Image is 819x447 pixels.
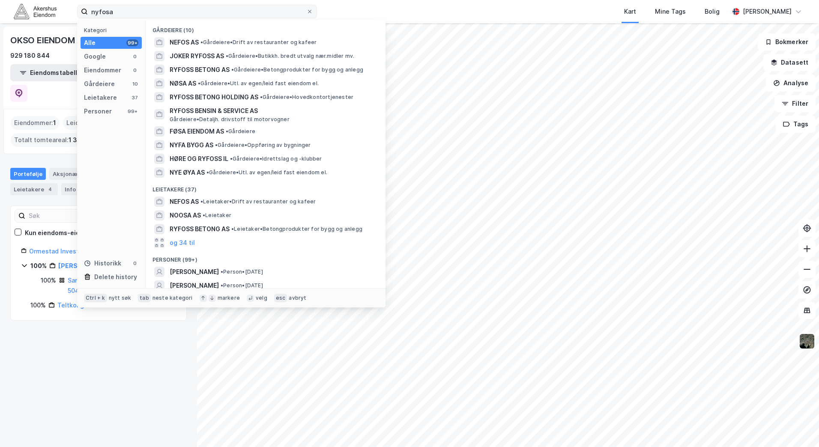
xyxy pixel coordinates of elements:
[170,51,224,61] span: JOKER RYFOSS AS
[200,198,316,205] span: Leietaker • Drift av restauranter og kafeer
[170,37,199,48] span: NEFOS AS
[132,80,138,87] div: 10
[170,267,219,277] span: [PERSON_NAME]
[776,406,819,447] div: Kontrollprogram for chat
[84,65,121,75] div: Eiendommer
[49,168,90,180] div: Aksjonærer
[126,39,138,46] div: 99+
[84,79,115,89] div: Gårdeiere
[11,133,96,147] div: Totalt tomteareal :
[289,295,306,301] div: avbryt
[146,179,386,195] div: Leietakere (37)
[655,6,686,17] div: Mine Tags
[10,51,50,61] div: 929 180 844
[146,250,386,265] div: Personer (99+)
[221,282,223,289] span: •
[61,183,79,195] div: Info
[198,80,319,87] span: Gårdeiere • Utl. av egen/leid fast eiendom el.
[758,33,816,51] button: Bokmerker
[94,272,137,282] div: Delete history
[206,169,327,176] span: Gårdeiere • Utl. av egen/leid fast eiendom el.
[221,268,263,275] span: Person • [DATE]
[57,301,101,309] a: Teltkongen AS
[200,198,203,205] span: •
[10,33,90,47] div: OKSO EIENDOM AS
[200,39,317,46] span: Gårdeiere • Drift av restauranter og kafeer
[198,80,200,86] span: •
[69,135,93,145] span: 1 323 ㎡
[776,116,816,133] button: Tags
[218,295,240,301] div: markere
[14,4,57,19] img: akershus-eiendom-logo.9091f326c980b4bce74ccdd9f866810c.svg
[170,280,219,291] span: [PERSON_NAME]
[170,154,228,164] span: HØRE OG RYFOSS IL
[126,108,138,115] div: 99+
[84,258,121,268] div: Historikk
[84,92,117,103] div: Leietakere
[215,142,311,149] span: Gårdeiere • Oppføring av bygninger
[109,295,132,301] div: nytt søk
[200,39,203,45] span: •
[132,53,138,60] div: 0
[231,226,234,232] span: •
[260,94,263,100] span: •
[170,224,230,234] span: RYFOSS BETONG AS
[766,74,816,92] button: Analyse
[170,167,205,178] span: NYE ØYA AS
[170,210,201,221] span: NOOSA AS
[170,78,196,89] span: NØSA AS
[84,106,112,116] div: Personer
[84,51,106,62] div: Google
[84,27,142,33] div: Kategori
[138,294,151,302] div: tab
[230,155,233,162] span: •
[46,185,54,194] div: 4
[152,295,193,301] div: neste kategori
[231,66,234,73] span: •
[170,140,213,150] span: NYFA BYGG AS
[63,116,124,130] div: Leide lokasjoner :
[705,6,720,17] div: Bolig
[170,65,230,75] span: RYFOSS BETONG AS
[260,94,353,101] span: Gårdeiere • Hovedkontortjenester
[10,64,87,81] button: Eiendomstabell
[203,212,205,218] span: •
[170,197,199,207] span: NEFOS AS
[774,95,816,112] button: Filter
[230,155,322,162] span: Gårdeiere • Idrettslag og -klubber
[88,5,306,18] input: Søk på adresse, matrikkel, gårdeiere, leietakere eller personer
[132,67,138,74] div: 0
[29,247,89,255] a: Ormestad Invest AS
[132,94,138,101] div: 37
[84,294,107,302] div: Ctrl + k
[10,183,58,195] div: Leietakere
[30,300,46,310] div: 100%
[53,118,56,128] span: 1
[170,106,375,116] span: RYFOSS BENSIN & SERVICE AS
[274,294,287,302] div: esc
[68,277,104,294] a: Sandefjord, 504/66/0/14
[11,116,60,130] div: Eiendommer :
[25,209,119,222] input: Søk
[68,275,176,296] div: ( hjemmelshaver )
[146,20,386,36] div: Gårdeiere (10)
[25,228,97,238] div: Kun eiendoms-eierskap
[256,295,267,301] div: velg
[170,238,195,248] button: og 34 til
[226,53,354,60] span: Gårdeiere • Butikkh. bredt utvalg nær.midler mv.
[170,116,290,123] span: Gårdeiere • Detaljh. drivstoff til motorvogner
[170,126,224,137] span: FØSA EIENDOM AS
[226,53,228,59] span: •
[206,169,209,176] span: •
[58,262,120,269] a: [PERSON_NAME] AS
[231,66,363,73] span: Gårdeiere • Betongprodukter for bygg og anlegg
[215,142,218,148] span: •
[624,6,636,17] div: Kart
[10,168,46,180] div: Portefølje
[226,128,228,134] span: •
[226,128,255,135] span: Gårdeiere
[203,212,231,219] span: Leietaker
[221,268,223,275] span: •
[84,38,96,48] div: Alle
[132,260,138,267] div: 0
